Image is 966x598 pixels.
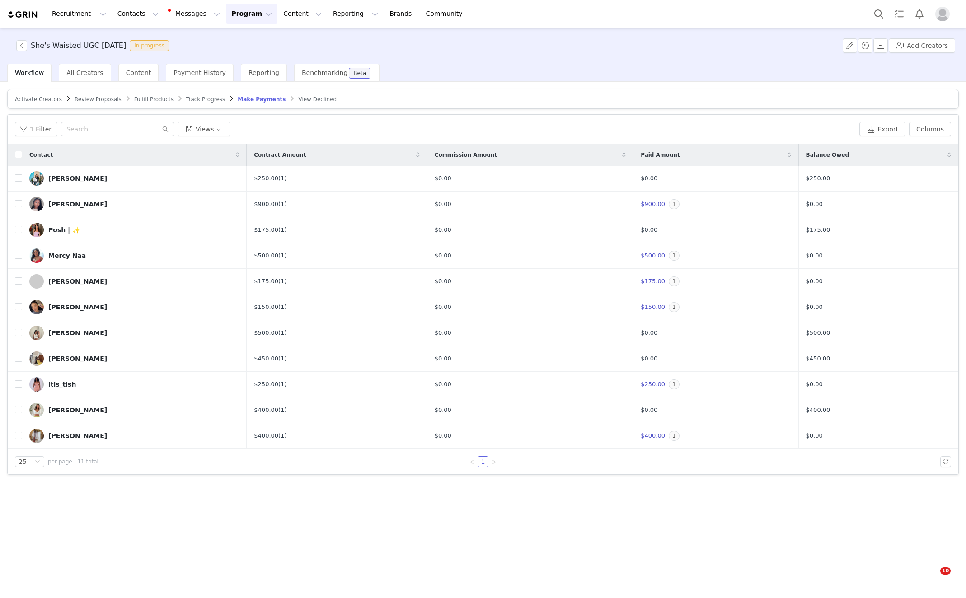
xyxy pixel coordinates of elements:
[48,304,107,311] div: [PERSON_NAME]
[249,69,279,76] span: Reporting
[254,277,419,286] div: $175.00
[806,277,823,286] span: $0.00
[29,377,44,392] img: 4968fe6c-eee1-4b2c-a440-a7dfac24578f.jpg
[384,4,420,24] a: Brands
[15,96,62,103] span: Activate Creators
[112,4,164,24] button: Contacts
[48,381,76,388] div: itis_tish
[869,4,889,24] button: Search
[806,200,823,209] span: $0.00
[29,429,239,443] a: [PERSON_NAME]
[278,201,286,207] a: (1)
[641,329,657,336] span: $0.00
[889,4,909,24] a: Tasks
[435,328,626,337] div: $0.00
[164,4,225,24] button: Messages
[806,328,830,337] span: $500.00
[61,122,174,136] input: Search...
[29,377,239,392] a: itis_tish
[16,40,173,51] span: [object Object]
[126,69,151,76] span: Content
[29,351,44,366] img: f9b33139-18d7-495e-8f31-8b6fdebba122--s.jpg
[806,174,830,183] span: $250.00
[889,38,955,53] button: Add Creators
[48,226,80,234] div: Posh | ✨
[641,226,657,233] span: $0.00
[806,225,830,234] span: $175.00
[669,276,680,286] span: 1
[940,567,951,575] span: 10
[278,432,286,439] a: (1)
[641,151,680,159] span: Paid Amount
[15,69,44,76] span: Workflow
[302,69,347,76] span: Benchmarking
[435,200,626,209] div: $0.00
[48,252,86,259] div: Mercy Naa
[435,406,626,415] div: $0.00
[669,199,680,209] span: 1
[29,248,239,263] a: Mercy Naa
[435,354,626,363] div: $0.00
[48,175,107,182] div: [PERSON_NAME]
[254,251,419,260] div: $500.00
[469,459,475,465] i: icon: left
[641,304,665,310] span: $150.00
[806,251,823,260] span: $0.00
[641,252,665,259] span: $500.00
[278,355,286,362] a: (1)
[254,151,306,159] span: Contract Amount
[29,223,44,237] img: ca452491-43d4-4cde-8b32-53416839b1bd.jpg
[29,403,44,417] img: 406abb3f-37ea-4a12-a87e-095e85a28d03.jpg
[254,431,419,440] div: $400.00
[162,126,169,132] i: icon: search
[278,304,286,310] a: (1)
[669,431,680,441] span: 1
[134,96,174,103] span: Fulfill Products
[859,122,905,136] button: Export
[29,171,239,186] a: [PERSON_NAME]
[488,456,499,467] li: Next Page
[435,277,626,286] div: $0.00
[435,251,626,260] div: $0.00
[669,251,680,261] span: 1
[31,40,126,51] h3: She's Waisted UGC [DATE]
[478,456,488,467] li: 1
[19,457,27,467] div: 25
[478,457,488,467] a: 1
[254,303,419,312] div: $150.00
[29,300,239,314] a: [PERSON_NAME]
[48,406,107,414] div: [PERSON_NAME]
[353,70,366,76] div: Beta
[806,151,849,159] span: Balance Owed
[641,432,665,439] span: $400.00
[909,122,951,136] button: Columns
[48,278,107,285] div: [PERSON_NAME]
[178,122,230,136] button: Views
[29,223,239,237] a: Posh | ✨
[328,4,384,24] button: Reporting
[278,381,286,388] a: (1)
[922,567,943,589] iframe: Intercom live chat
[421,4,472,24] a: Community
[226,4,277,24] button: Program
[130,40,169,51] span: In progress
[29,248,44,263] img: 70eaefe8-af2e-46a2-b696-f09986773acf.jpg
[186,96,225,103] span: Track Progress
[29,300,44,314] img: fdf5191d-009b-46fc-b88a-5ae59f3031ba.jpg
[467,456,478,467] li: Previous Page
[435,225,626,234] div: $0.00
[254,380,419,389] div: $250.00
[29,326,239,340] a: [PERSON_NAME]
[278,175,286,182] a: (1)
[806,303,823,312] span: $0.00
[48,329,107,336] div: [PERSON_NAME]
[29,151,53,159] span: Contact
[435,380,626,389] div: $0.00
[174,69,226,76] span: Payment History
[7,10,39,19] img: grin logo
[641,175,657,182] span: $0.00
[669,302,680,312] span: 1
[278,278,286,285] a: (1)
[435,151,497,159] span: Commission Amount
